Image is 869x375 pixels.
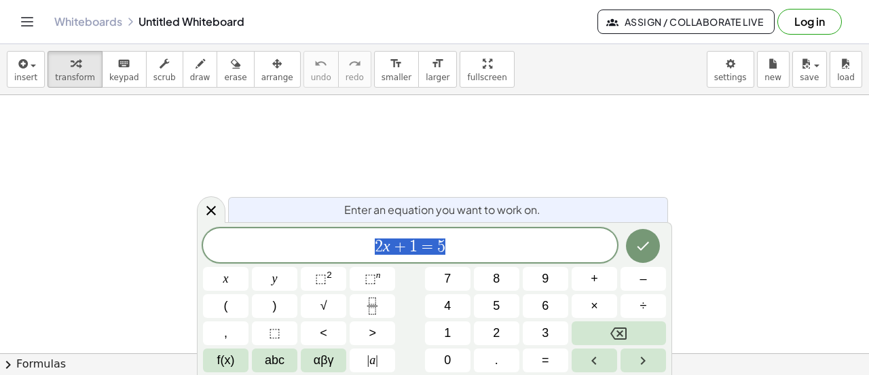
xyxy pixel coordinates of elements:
button: load [830,51,862,88]
span: larger [426,73,449,82]
i: redo [348,56,361,72]
span: > [369,324,376,342]
span: arrange [261,73,293,82]
button: Square root [301,294,346,318]
span: 8 [493,270,500,288]
button: 8 [474,267,519,291]
button: scrub [146,51,183,88]
button: 5 [474,294,519,318]
button: draw [183,51,218,88]
i: keyboard [117,56,130,72]
button: Superscript [350,267,395,291]
button: keyboardkeypad [102,51,147,88]
button: redoredo [338,51,371,88]
var: x [383,237,390,255]
span: settings [714,73,747,82]
span: 3 [542,324,549,342]
button: transform [48,51,103,88]
span: 1 [409,238,418,255]
button: Alphabet [252,349,297,372]
button: Less than [301,321,346,345]
button: Right arrow [621,349,666,372]
button: Placeholder [252,321,297,345]
span: , [224,324,227,342]
span: | [375,353,378,367]
button: 1 [425,321,470,345]
button: Absolute value [350,349,395,372]
span: 9 [542,270,549,288]
button: , [203,321,248,345]
button: Assign / Collaborate Live [597,10,775,34]
span: 6 [542,297,549,315]
span: scrub [153,73,176,82]
span: ÷ [640,297,647,315]
span: f(x) [217,351,235,370]
button: 0 [425,349,470,372]
span: × [591,297,598,315]
span: + [390,238,410,255]
span: 5 [437,238,445,255]
span: 4 [444,297,451,315]
i: format_size [390,56,403,72]
i: format_size [431,56,444,72]
span: a [367,351,378,370]
span: 5 [493,297,500,315]
button: Fraction [350,294,395,318]
button: 2 [474,321,519,345]
span: 7 [444,270,451,288]
span: < [320,324,327,342]
button: 4 [425,294,470,318]
button: new [757,51,790,88]
span: insert [14,73,37,82]
span: redo [346,73,364,82]
button: Functions [203,349,248,372]
button: ) [252,294,297,318]
span: draw [190,73,210,82]
button: Toggle navigation [16,11,38,33]
button: 3 [523,321,568,345]
button: settings [707,51,754,88]
button: 6 [523,294,568,318]
span: y [272,270,278,288]
span: undo [311,73,331,82]
button: x [203,267,248,291]
button: Greater than [350,321,395,345]
span: save [800,73,819,82]
a: Whiteboards [54,15,122,29]
span: load [837,73,855,82]
span: transform [55,73,95,82]
button: Minus [621,267,666,291]
button: Backspace [572,321,666,345]
button: Plus [572,267,617,291]
sup: 2 [327,270,332,280]
button: fullscreen [460,51,514,88]
span: ) [273,297,277,315]
i: undo [314,56,327,72]
span: √ [320,297,327,315]
span: erase [224,73,246,82]
span: ⬚ [315,272,327,285]
button: Done [626,229,660,263]
span: + [591,270,598,288]
button: ( [203,294,248,318]
span: Assign / Collaborate Live [609,16,763,28]
span: ⬚ [269,324,280,342]
span: ⬚ [365,272,376,285]
span: | [367,353,370,367]
button: Left arrow [572,349,617,372]
button: format_sizelarger [418,51,457,88]
span: 0 [444,351,451,370]
span: x [223,270,229,288]
button: save [792,51,827,88]
span: new [764,73,781,82]
button: undoundo [303,51,339,88]
span: 2 [375,238,383,255]
button: insert [7,51,45,88]
span: keypad [109,73,139,82]
span: = [542,351,549,370]
button: Equals [523,349,568,372]
button: Squared [301,267,346,291]
span: smaller [382,73,411,82]
button: 7 [425,267,470,291]
span: 2 [493,324,500,342]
